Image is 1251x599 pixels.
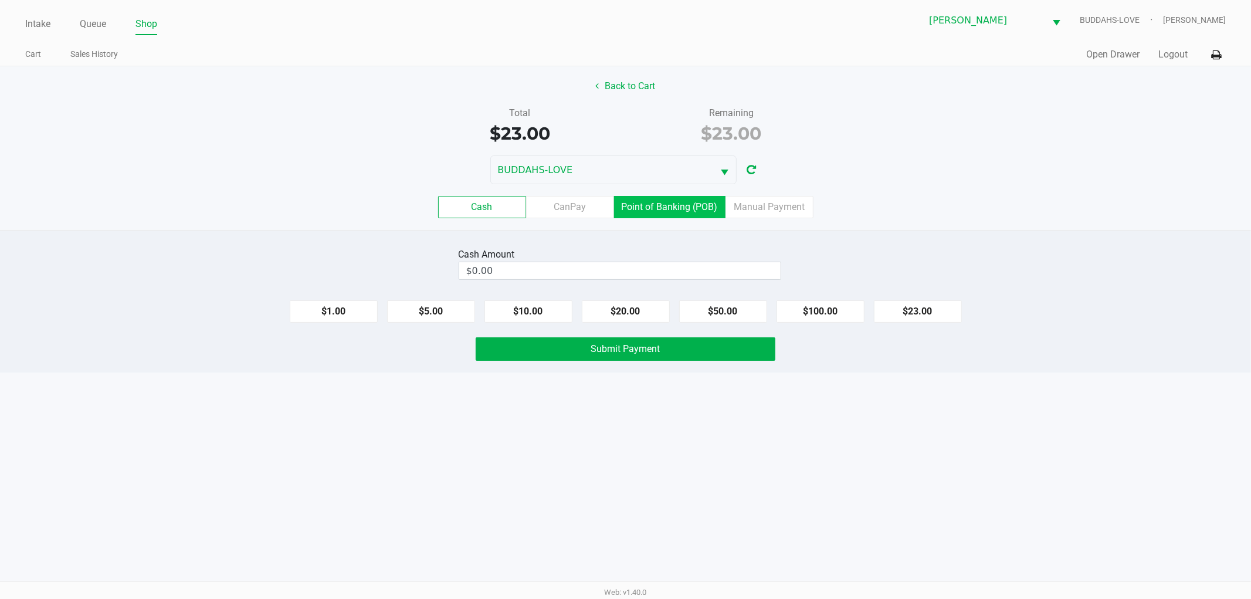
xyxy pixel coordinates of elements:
[1080,14,1163,26] span: BUDDAHS-LOVE
[387,300,475,323] button: $5.00
[614,196,725,218] label: Point of Banking (POB)
[438,196,526,218] label: Cash
[635,120,829,147] div: $23.00
[588,75,663,97] button: Back to Cart
[476,337,775,361] button: Submit Payment
[1045,6,1067,34] button: Select
[1163,14,1226,26] span: [PERSON_NAME]
[526,196,614,218] label: CanPay
[459,248,520,262] div: Cash Amount
[80,16,106,32] a: Queue
[777,300,864,323] button: $100.00
[591,343,660,354] span: Submit Payment
[635,106,829,120] div: Remaining
[25,47,41,62] a: Cart
[423,106,617,120] div: Total
[1086,48,1140,62] button: Open Drawer
[498,163,707,177] span: BUDDAHS-LOVE
[929,13,1038,28] span: [PERSON_NAME]
[874,300,962,323] button: $23.00
[484,300,572,323] button: $10.00
[70,47,118,62] a: Sales History
[679,300,767,323] button: $50.00
[135,16,157,32] a: Shop
[714,156,736,184] button: Select
[725,196,813,218] label: Manual Payment
[1158,48,1188,62] button: Logout
[605,588,647,597] span: Web: v1.40.0
[582,300,670,323] button: $20.00
[290,300,378,323] button: $1.00
[25,16,50,32] a: Intake
[423,120,617,147] div: $23.00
